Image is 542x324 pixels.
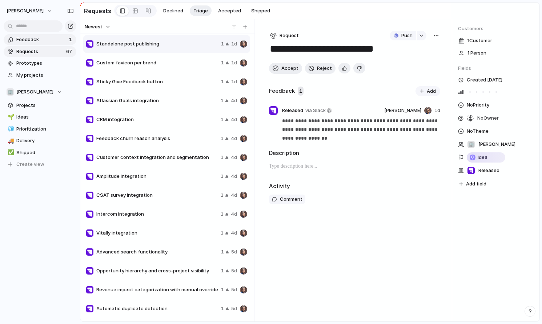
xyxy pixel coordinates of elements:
[96,173,218,180] span: Amplitude integration
[221,97,224,104] span: 1
[96,40,218,48] span: Standalone post publishing
[7,7,44,15] span: [PERSON_NAME]
[304,106,333,115] a: via Slack
[96,78,218,85] span: Sticky Give Feedback button
[4,87,76,97] button: 🏢[PERSON_NAME]
[16,36,67,43] span: Feedback
[384,107,421,114] span: [PERSON_NAME]
[231,116,237,123] span: 4d
[218,7,241,15] span: Accepted
[231,267,237,275] span: 5d
[231,97,237,104] span: 4d
[434,107,440,114] span: 1d
[163,7,183,15] span: Declined
[4,159,76,170] button: Create view
[4,58,76,69] a: Prototypes
[16,48,64,55] span: Requests
[96,135,218,142] span: Feedback churn reason analysis
[193,7,208,15] span: Triage
[69,36,73,43] span: 1
[214,5,245,16] button: Accepted
[96,229,218,237] span: Vitally integration
[467,37,492,44] span: 1 Customer
[317,65,332,72] span: Reject
[221,305,224,312] span: 1
[16,102,74,109] span: Projects
[221,286,224,293] span: 1
[96,97,218,104] span: Atlassian Goals integration
[231,229,237,237] span: 4d
[248,5,274,16] button: Shipped
[221,192,224,199] span: 1
[281,65,298,72] span: Accept
[282,107,303,114] span: Released
[8,137,13,145] div: 🚚
[231,192,237,199] span: 4d
[221,267,224,275] span: 1
[221,135,224,142] span: 1
[467,49,486,57] span: 1 Person
[4,124,76,135] a: 🧊Prioritization
[16,125,74,133] span: Prioritization
[85,23,103,31] span: Newest
[16,113,74,121] span: Ideas
[221,173,224,180] span: 1
[305,107,326,114] span: via Slack
[467,127,489,136] span: No Theme
[96,267,218,275] span: Opportunity hierarchy and cross-project visibility
[7,88,14,96] div: 🏢
[96,305,218,312] span: Automatic duplicate detection
[280,196,302,203] span: Comment
[458,179,487,189] button: Add field
[478,154,487,161] span: Idea
[269,149,440,157] h2: Description
[4,147,76,158] a: ✅Shipped
[467,76,502,84] span: Created [DATE]
[231,305,237,312] span: 5d
[221,211,224,218] span: 1
[4,135,76,146] a: 🚚Delivery
[4,34,76,45] a: Feedback1
[96,116,218,123] span: CRM integration
[221,40,224,48] span: 1
[160,5,187,16] button: Declined
[4,46,76,57] a: Requests67
[221,78,224,85] span: 1
[96,286,218,293] span: Revenue impact categorization with manual override
[4,100,76,111] a: Projects
[16,149,74,156] span: Shipped
[269,195,305,204] button: Comment
[415,86,440,96] button: Add
[478,167,499,174] span: Released
[401,32,413,39] span: Push
[84,7,111,15] h2: Requests
[231,248,237,256] span: 5d
[467,141,475,148] div: 🏢
[269,182,290,191] h2: Activity
[8,125,13,133] div: 🧊
[66,48,73,55] span: 67
[16,72,74,79] span: My projects
[16,137,74,144] span: Delivery
[4,112,76,123] a: 🌱Ideas
[478,141,515,148] span: [PERSON_NAME]
[3,5,56,17] button: [PERSON_NAME]
[16,88,53,96] span: [PERSON_NAME]
[231,211,237,218] span: 4d
[4,70,76,81] a: My projects
[7,149,14,156] button: ✅
[458,65,534,72] span: Fields
[231,40,237,48] span: 1d
[96,59,218,67] span: Custom favicon per brand
[8,148,13,157] div: ✅
[269,63,302,74] button: Accept
[221,154,224,161] span: 1
[96,211,218,218] span: Intercom integration
[231,286,237,293] span: 5d
[458,25,534,32] span: Customers
[7,137,14,144] button: 🚚
[221,59,224,67] span: 1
